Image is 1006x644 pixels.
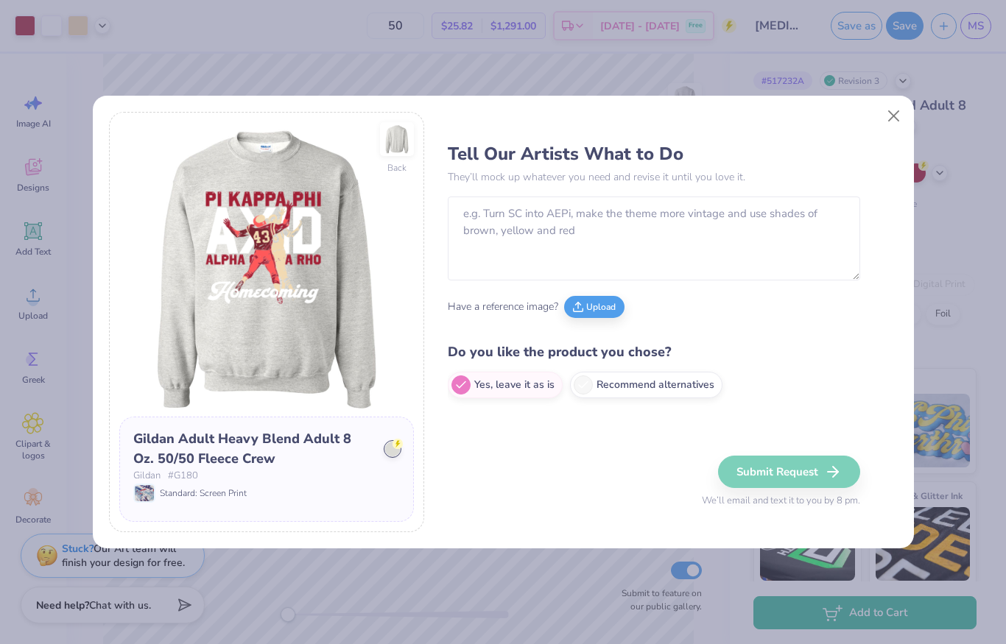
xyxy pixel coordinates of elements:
[382,124,412,154] img: Back
[160,486,247,500] span: Standard: Screen Print
[135,485,154,501] img: Standard: Screen Print
[570,372,722,398] label: Recommend alternatives
[448,372,563,398] label: Yes, leave it as is
[387,161,407,174] div: Back
[564,296,625,318] button: Upload
[448,342,860,363] h4: Do you like the product you chose?
[133,469,161,484] span: Gildan
[879,102,907,130] button: Close
[702,494,860,509] span: We’ll email and text it to you by 8 pm.
[168,469,198,484] span: # G180
[448,169,860,185] p: They’ll mock up whatever you need and revise it until you love it.
[448,143,860,165] h3: Tell Our Artists What to Do
[133,429,373,469] div: Gildan Adult Heavy Blend Adult 8 Oz. 50/50 Fleece Crew
[448,299,558,314] span: Have a reference image?
[119,122,414,417] img: Front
